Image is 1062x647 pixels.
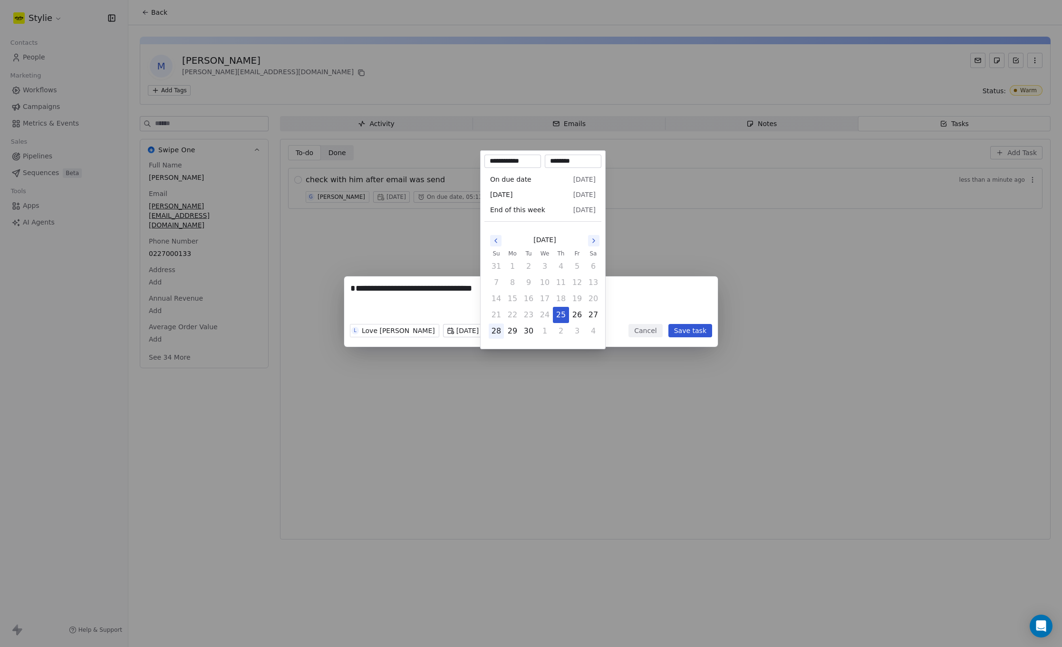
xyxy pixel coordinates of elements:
[488,249,504,258] th: Sunday
[570,291,585,306] button: Friday, September 19th, 2025
[573,175,596,184] span: [DATE]
[537,291,552,306] button: Wednesday, September 17th, 2025
[586,307,601,323] button: Saturday, September 27th, 2025
[537,249,553,258] th: Wednesday
[521,259,536,274] button: Tuesday, September 2nd, 2025
[521,307,536,323] button: Tuesday, September 23rd, 2025
[489,291,504,306] button: Sunday, September 14th, 2025
[489,323,504,339] button: Sunday, September 28th, 2025
[490,235,502,246] button: Go to the Previous Month
[570,307,585,323] button: Friday, September 26th, 2025
[537,259,552,274] button: Wednesday, September 3rd, 2025
[505,291,520,306] button: Monday, September 15th, 2025
[537,307,552,323] button: Wednesday, September 24th, 2025
[553,323,569,339] button: Thursday, October 2nd, 2025
[586,323,601,339] button: Saturday, October 4th, 2025
[537,323,552,339] button: Wednesday, October 1st, 2025
[490,190,512,199] span: [DATE]
[553,307,569,323] button: Today, Thursday, September 25th, 2025, selected
[521,249,537,258] th: Tuesday
[533,235,556,245] span: [DATE]
[489,259,504,274] button: Sunday, August 31st, 2025
[570,259,585,274] button: Friday, September 5th, 2025
[537,275,552,290] button: Wednesday, September 10th, 2025
[570,323,585,339] button: Friday, October 3rd, 2025
[505,259,520,274] button: Monday, September 1st, 2025
[573,190,596,199] span: [DATE]
[490,205,545,215] span: End of this week
[488,249,601,339] table: September 2025
[505,323,520,339] button: Monday, September 29th, 2025
[553,259,569,274] button: Thursday, September 4th, 2025
[490,175,531,184] span: On due date
[521,275,536,290] button: Tuesday, September 9th, 2025
[586,259,601,274] button: Saturday, September 6th, 2025
[586,291,601,306] button: Saturday, September 20th, 2025
[489,275,504,290] button: Sunday, September 7th, 2025
[569,249,585,258] th: Friday
[504,249,521,258] th: Monday
[588,235,599,246] button: Go to the Next Month
[585,249,601,258] th: Saturday
[573,205,596,215] span: [DATE]
[521,323,536,339] button: Tuesday, September 30th, 2025
[553,291,569,306] button: Thursday, September 18th, 2025
[505,307,520,323] button: Monday, September 22nd, 2025
[489,307,504,323] button: Sunday, September 21st, 2025
[553,249,569,258] th: Thursday
[553,275,569,290] button: Thursday, September 11th, 2025
[586,275,601,290] button: Saturday, September 13th, 2025
[570,275,585,290] button: Friday, September 12th, 2025
[505,275,520,290] button: Monday, September 8th, 2025
[521,291,536,306] button: Tuesday, September 16th, 2025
